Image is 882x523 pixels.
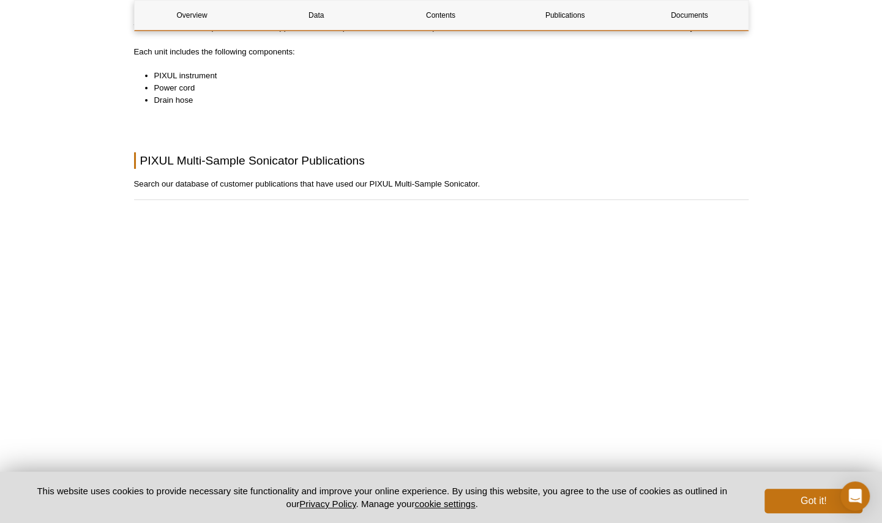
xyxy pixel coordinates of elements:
a: Publications [507,1,622,30]
li: Power cord [154,82,736,94]
a: Documents [632,1,747,30]
li: Drain hose [154,94,736,106]
button: cookie settings [414,499,475,509]
a: Data [259,1,374,30]
p: This website uses cookies to provide necessary site functionality and improve your online experie... [20,484,744,510]
h2: PIXUL Multi-Sample Sonicator Publications [134,152,749,169]
p: Search our database of customer publications that have used our PIXUL Multi-Sample Sonicator. [134,178,749,190]
a: Contents [383,1,498,30]
p: Each unit includes the following components: [134,46,749,58]
a: Overview [135,1,250,30]
button: Got it! [764,489,862,513]
li: PIXUL instrument [154,70,736,82]
div: Open Intercom Messenger [840,481,870,511]
a: Privacy Policy [299,499,356,509]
